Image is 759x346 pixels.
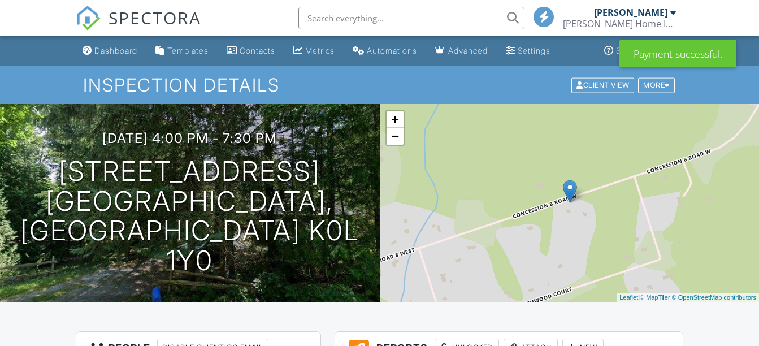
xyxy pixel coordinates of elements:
input: Search everything... [298,7,524,29]
h3: [DATE] 4:00 pm - 7:30 pm [102,131,277,146]
a: Dashboard [78,41,142,62]
div: More [638,77,675,93]
div: Client View [571,77,634,93]
div: [PERSON_NAME] [594,7,667,18]
a: SPECTORA [76,15,201,39]
a: Advanced [431,41,492,62]
div: Metrics [305,46,335,55]
h1: Inspection Details [83,75,676,95]
div: | [617,293,759,302]
a: Contacts [222,41,280,62]
div: Advanced [448,46,488,55]
span: SPECTORA [109,6,201,29]
a: Settings [501,41,555,62]
a: Support Center [600,41,681,62]
h1: [STREET_ADDRESS] [GEOGRAPHIC_DATA], [GEOGRAPHIC_DATA] K0L 1Y0 [18,157,362,276]
div: Cofield Home Inspection Corp [563,18,676,29]
a: © OpenStreetMap contributors [672,294,756,301]
img: The Best Home Inspection Software - Spectora [76,6,101,31]
div: Templates [167,46,209,55]
div: Settings [518,46,550,55]
a: Templates [151,41,213,62]
a: Automations (Basic) [348,41,422,62]
a: Metrics [289,41,339,62]
a: Leaflet [619,294,638,301]
a: Zoom out [387,128,404,145]
div: Automations [367,46,417,55]
div: Contacts [240,46,275,55]
div: Support Center [616,46,676,55]
div: Dashboard [94,46,137,55]
div: Payment successful. [619,40,736,67]
a: Client View [570,80,637,89]
a: Zoom in [387,111,404,128]
a: © MapTiler [640,294,670,301]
